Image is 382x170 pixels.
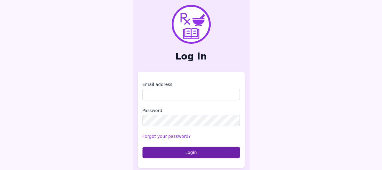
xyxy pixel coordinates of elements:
label: Password [142,107,240,114]
a: Forgot your password? [142,134,191,139]
img: PharmXellence Logo [172,5,211,44]
button: Login [142,147,240,158]
h2: Log in [138,51,245,62]
label: Email address [142,81,240,87]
